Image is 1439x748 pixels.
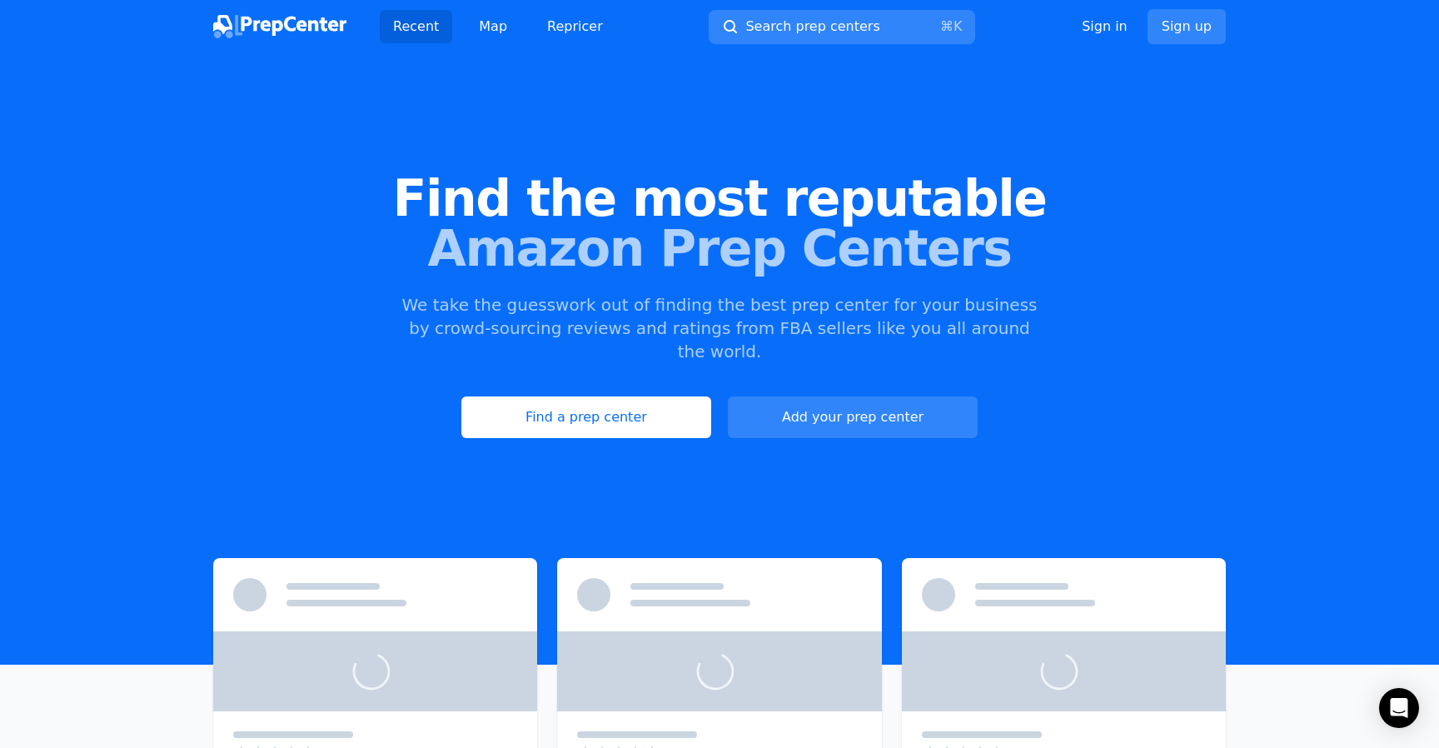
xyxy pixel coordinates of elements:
[745,17,879,37] span: Search prep centers
[466,10,520,43] a: Map
[1148,9,1226,44] a: Sign up
[1379,688,1419,728] div: Open Intercom Messenger
[728,396,978,438] a: Add your prep center
[1082,17,1128,37] a: Sign in
[27,223,1412,273] span: Amazon Prep Centers
[461,396,711,438] a: Find a prep center
[534,10,616,43] a: Repricer
[940,18,954,34] kbd: ⌘
[27,173,1412,223] span: Find the most reputable
[400,293,1039,363] p: We take the guesswork out of finding the best prep center for your business by crowd-sourcing rev...
[954,18,963,34] kbd: K
[709,10,975,44] button: Search prep centers⌘K
[213,15,346,38] img: PrepCenter
[380,10,452,43] a: Recent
